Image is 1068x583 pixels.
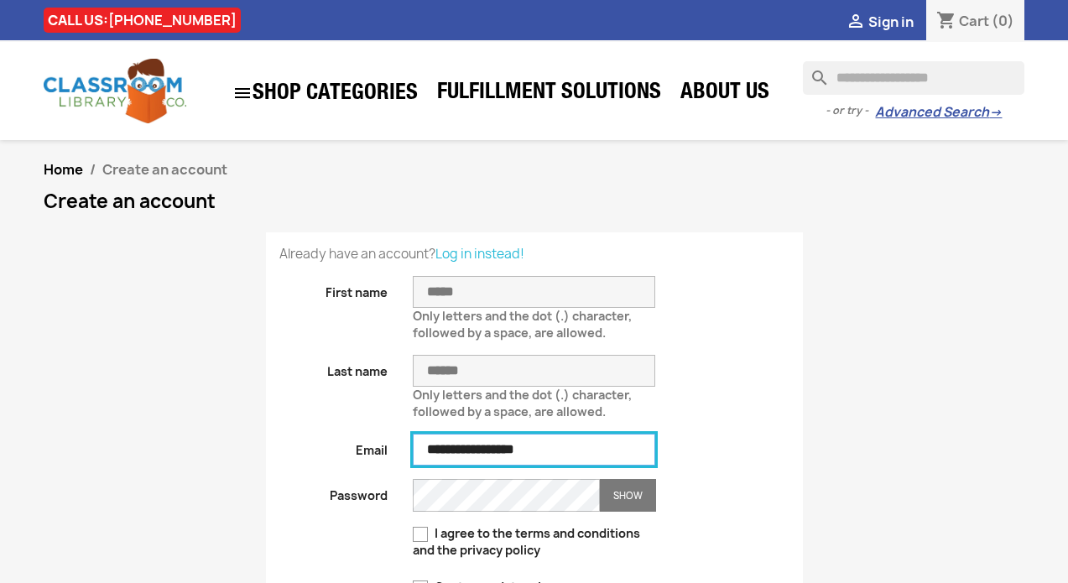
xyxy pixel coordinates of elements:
span: Only letters and the dot (.) character, followed by a space, are allowed. [413,380,632,419]
span: (0) [992,12,1014,30]
i:  [232,83,253,103]
span: → [989,104,1002,121]
img: Classroom Library Company [44,59,186,123]
input: Password input [413,479,600,512]
span: Sign in [868,13,914,31]
label: First name [267,276,401,301]
span: - or try - [826,102,875,119]
a: [PHONE_NUMBER] [108,11,237,29]
div: CALL US: [44,8,241,33]
h1: Create an account [44,191,1025,211]
input: Search [803,61,1024,95]
p: Already have an account? [279,246,789,263]
i: search [803,61,823,81]
a:  Sign in [846,13,914,31]
label: Email [267,434,401,459]
span: Only letters and the dot (.) character, followed by a space, are allowed. [413,301,632,341]
label: I agree to the terms and conditions and the privacy policy [413,525,655,559]
a: SHOP CATEGORIES [224,75,426,112]
a: Advanced Search→ [875,104,1002,121]
a: Fulfillment Solutions [429,77,669,111]
a: About Us [672,77,778,111]
span: Create an account [102,160,227,179]
span: Cart [959,12,989,30]
label: Password [267,479,401,504]
i:  [846,13,866,33]
i: shopping_cart [936,12,956,32]
a: Home [44,160,83,179]
a: Log in instead! [435,245,524,263]
button: Show [600,479,656,512]
label: Last name [267,355,401,380]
